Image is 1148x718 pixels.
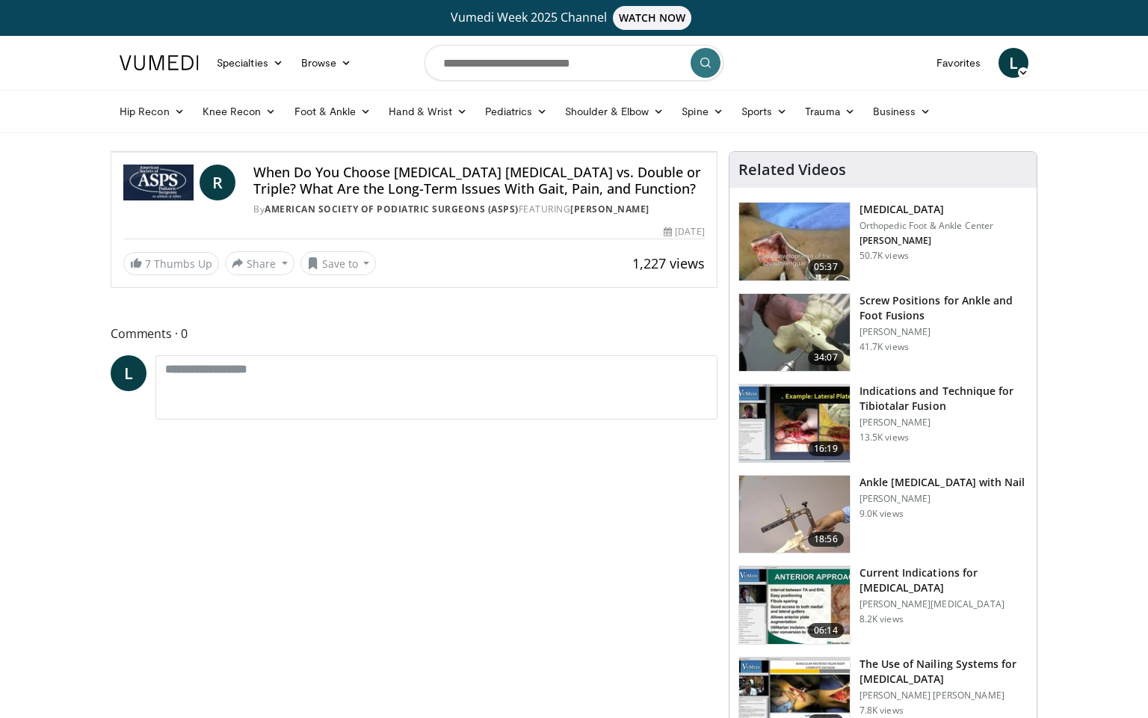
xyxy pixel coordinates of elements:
p: Orthopedic Foot & Ankle Center [860,220,994,232]
a: Foot & Ankle [286,96,380,126]
p: [PERSON_NAME] [860,493,1025,505]
a: 06:14 Current Indications for [MEDICAL_DATA] [PERSON_NAME][MEDICAL_DATA] 8.2K views [738,565,1028,645]
p: [PERSON_NAME] [860,417,1028,429]
h3: [MEDICAL_DATA] [860,202,994,217]
a: Spine [673,96,732,126]
a: Hip Recon [111,96,194,126]
a: L [111,355,146,391]
span: 05:37 [808,260,844,274]
h3: Ankle [MEDICAL_DATA] with Nail [860,475,1025,490]
div: [DATE] [664,225,704,239]
a: Pediatrics [476,96,556,126]
p: 7.8K views [860,705,904,717]
p: 9.0K views [860,508,904,520]
h4: Related Videos [738,161,846,179]
span: 18:56 [808,532,844,547]
img: 67572_0000_3.png.150x105_q85_crop-smart_upscale.jpg [739,294,850,372]
img: 08e4fd68-ad3e-4a26-8c77-94a65c417943.150x105_q85_crop-smart_upscale.jpg [739,566,850,644]
a: Favorites [928,48,990,78]
p: 8.2K views [860,613,904,625]
h3: Indications and Technique for Tibiotalar Fusion [860,384,1028,414]
input: Search topics, interventions [425,45,723,81]
img: 66dbdZ4l16WiJhSn4xMDoxOjBrO-I4W8.150x105_q85_crop-smart_upscale.jpg [739,476,850,553]
span: WATCH NOW [613,6,692,30]
p: [PERSON_NAME] [860,235,994,247]
a: [PERSON_NAME] [570,203,649,215]
a: Trauma [796,96,864,126]
a: 05:37 [MEDICAL_DATA] Orthopedic Foot & Ankle Center [PERSON_NAME] 50.7K views [738,202,1028,281]
a: R [200,165,235,200]
button: Save to [300,251,377,275]
button: Share [225,251,294,275]
span: 7 [145,257,151,271]
span: 16:19 [808,441,844,456]
a: Business [864,96,940,126]
span: 06:14 [808,623,844,638]
img: d06e34d7-2aee-48bc-9eb9-9d6afd40d332.150x105_q85_crop-smart_upscale.jpg [739,384,850,462]
a: 16:19 Indications and Technique for Tibiotalar Fusion [PERSON_NAME] 13.5K views [738,384,1028,463]
p: [PERSON_NAME] [860,326,1028,338]
a: Specialties [208,48,292,78]
a: Sports [732,96,797,126]
a: 18:56 Ankle [MEDICAL_DATA] with Nail [PERSON_NAME] 9.0K views [738,475,1028,554]
h3: Screw Positions for Ankle and Foot Fusions [860,293,1028,323]
h3: The Use of Nailing Systems for [MEDICAL_DATA] [860,657,1028,687]
span: 34:07 [808,350,844,365]
a: L [999,48,1028,78]
a: Knee Recon [194,96,286,126]
a: American Society of Podiatric Surgeons (ASPS) [265,203,519,215]
p: 50.7K views [860,250,909,262]
a: Vumedi Week 2025 ChannelWATCH NOW [122,6,1026,30]
a: 7 Thumbs Up [123,252,219,275]
h3: Current Indications for [MEDICAL_DATA] [860,565,1028,595]
span: Comments 0 [111,324,717,343]
a: Shoulder & Elbow [556,96,673,126]
p: [PERSON_NAME] [PERSON_NAME] [860,690,1028,702]
a: Hand & Wrist [380,96,476,126]
img: 545635_3.png.150x105_q85_crop-smart_upscale.jpg [739,203,850,280]
img: VuMedi Logo [120,55,199,70]
div: By FEATURING [253,203,705,216]
p: 13.5K views [860,432,909,444]
h4: When Do You Choose [MEDICAL_DATA] [MEDICAL_DATA] vs. Double or Triple? What Are the Long-Term Iss... [253,165,705,197]
span: 1,227 views [632,254,705,272]
img: American Society of Podiatric Surgeons (ASPS) [123,165,194,200]
p: 41.7K views [860,341,909,353]
p: [PERSON_NAME][MEDICAL_DATA] [860,598,1028,610]
a: Browse [292,48,361,78]
a: 34:07 Screw Positions for Ankle and Foot Fusions [PERSON_NAME] 41.7K views [738,293,1028,372]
